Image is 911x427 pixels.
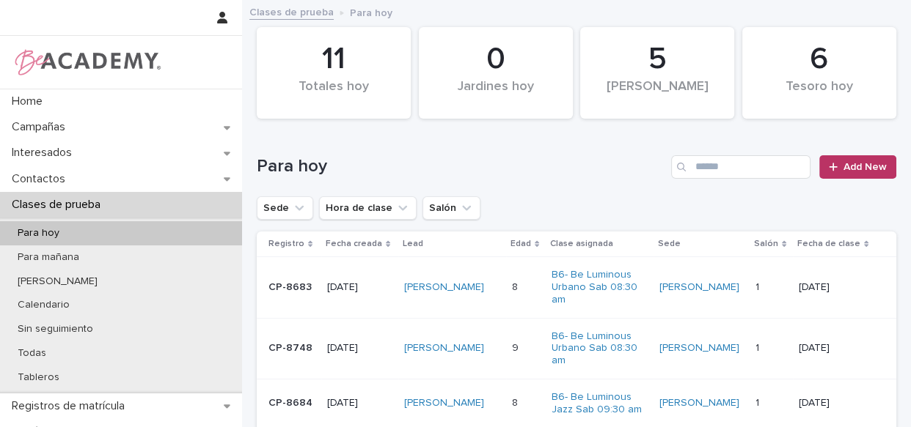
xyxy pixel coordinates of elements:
[819,155,896,179] a: Add New
[6,299,81,311] p: Calendario
[6,275,109,288] p: [PERSON_NAME]
[552,391,643,416] a: B6- Be Luminous Jazz Sab 09:30 am
[257,257,896,318] tr: CP-8683[DATE][PERSON_NAME] 88 B6- Be Luminous Urbano Sab 08:30 am [PERSON_NAME] 11 [DATE]
[404,281,484,294] a: [PERSON_NAME]
[444,79,548,110] div: Jardines hoy
[326,236,382,252] p: Fecha creada
[767,41,871,78] div: 6
[659,397,739,409] a: [PERSON_NAME]
[659,342,739,354] a: [PERSON_NAME]
[6,399,136,413] p: Registros de matrícula
[268,281,315,294] p: CP-8683
[404,342,484,354] a: [PERSON_NAME]
[512,339,522,354] p: 9
[767,79,871,110] div: Tesoro hoy
[327,342,392,354] p: [DATE]
[799,342,873,354] p: [DATE]
[6,347,58,360] p: Todas
[268,236,304,252] p: Registro
[605,79,709,110] div: [PERSON_NAME]
[755,339,762,354] p: 1
[327,397,392,409] p: [DATE]
[658,236,681,252] p: Sede
[257,196,313,220] button: Sede
[754,236,778,252] p: Salón
[6,146,84,160] p: Interesados
[444,41,548,78] div: 0
[550,236,613,252] p: Clase asignada
[282,79,386,110] div: Totales hoy
[844,162,887,172] span: Add New
[511,236,531,252] p: Edad
[6,120,77,134] p: Campañas
[257,156,665,177] h1: Para hoy
[282,41,386,78] div: 11
[403,236,423,252] p: Lead
[797,236,860,252] p: Fecha de clase
[755,278,762,294] p: 1
[605,41,709,78] div: 5
[6,198,112,212] p: Clases de prueba
[799,281,873,294] p: [DATE]
[799,397,873,409] p: [DATE]
[659,281,739,294] a: [PERSON_NAME]
[6,172,77,186] p: Contactos
[268,342,315,354] p: CP-8748
[6,323,105,335] p: Sin seguimiento
[404,397,484,409] a: [PERSON_NAME]
[6,251,91,264] p: Para mañana
[268,397,315,409] p: CP-8684
[552,330,643,367] a: B6- Be Luminous Urbano Sab 08:30 am
[755,394,762,409] p: 1
[552,269,643,305] a: B6- Be Luminous Urbano Sab 08:30 am
[350,4,392,20] p: Para hoy
[422,196,480,220] button: Salón
[6,227,71,240] p: Para hoy
[12,48,162,77] img: WPrjXfSUmiLcdUfaYY4Q
[319,196,417,220] button: Hora de clase
[671,155,811,179] input: Search
[512,278,521,294] p: 8
[512,394,521,409] p: 8
[6,94,54,108] p: Home
[6,371,71,384] p: Tableros
[257,318,896,379] tr: CP-8748[DATE][PERSON_NAME] 99 B6- Be Luminous Urbano Sab 08:30 am [PERSON_NAME] 11 [DATE]
[249,3,334,20] a: Clases de prueba
[327,281,392,294] p: [DATE]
